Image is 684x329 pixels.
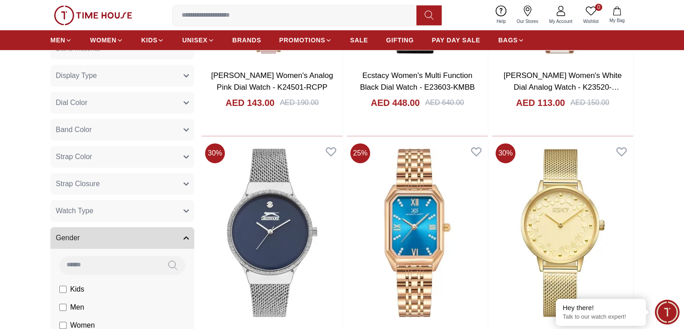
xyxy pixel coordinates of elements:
[386,36,414,45] span: GIFTING
[141,36,157,45] span: KIDS
[56,151,92,162] span: Strap Color
[491,4,511,27] a: Help
[50,200,194,222] button: Watch Type
[350,32,368,48] a: SALE
[578,4,604,27] a: 0Wishlist
[386,32,414,48] a: GIFTING
[360,71,474,91] a: Ecstacy Women's Multi Function Black Dial Watch - E23603-KMBB
[50,36,65,45] span: MEN
[50,173,194,195] button: Strap Closure
[50,119,194,141] button: Band Color
[59,286,67,293] input: Kids
[604,5,630,26] button: My Bag
[56,70,97,81] span: Display Type
[425,97,464,108] div: AED 640.00
[90,36,116,45] span: WOMEN
[56,97,87,108] span: Dial Color
[232,32,261,48] a: BRANDS
[606,17,628,24] span: My Bag
[432,32,480,48] a: PAY DAY SALE
[50,65,194,87] button: Display Type
[70,302,84,313] span: Men
[493,18,510,25] span: Help
[90,32,123,48] a: WOMEN
[492,140,633,326] img: Ecstacy Women's Champagne Pattern Dial Analog Watch - E23502-GMGC
[563,313,639,321] p: Talk to our watch expert!
[50,146,194,168] button: Strap Color
[56,178,100,189] span: Strap Closure
[595,4,602,11] span: 0
[182,36,207,45] span: UNISEX
[50,227,194,249] button: Gender
[570,97,609,108] div: AED 150.00
[496,143,515,163] span: 30 %
[50,92,194,114] button: Dial Color
[54,5,132,25] img: ...
[141,32,164,48] a: KIDS
[513,18,542,25] span: Our Stores
[511,4,544,27] a: Our Stores
[59,322,67,329] input: Women
[56,124,92,135] span: Band Color
[504,71,622,103] a: [PERSON_NAME] Women's White Dial Analog Watch - K23520-RCWW
[50,32,72,48] a: MEN
[280,97,318,108] div: AED 190.00
[225,96,274,109] h4: AED 143.00
[498,32,524,48] a: BAGS
[580,18,602,25] span: Wishlist
[545,18,576,25] span: My Account
[70,284,84,295] span: Kids
[56,206,94,216] span: Watch Type
[350,36,368,45] span: SALE
[56,233,80,243] span: Gender
[563,303,639,312] div: Hey there!
[432,36,480,45] span: PAY DAY SALE
[350,143,370,163] span: 25 %
[516,96,565,109] h4: AED 113.00
[211,71,333,91] a: [PERSON_NAME] Women's Analog Pink Dial Watch - K24501-RCPP
[232,36,261,45] span: BRANDS
[498,36,518,45] span: BAGS
[279,36,326,45] span: PROMOTIONS
[347,140,488,326] img: Kenneth Scott Women's Blue Dial Analog Watch - K23519-RBKL
[371,96,420,109] h4: AED 448.00
[655,300,680,324] div: Chat Widget
[59,304,67,311] input: Men
[279,32,332,48] a: PROMOTIONS
[201,140,343,326] img: Slazenger Women's Blue Dial Analog Watch - SL.9.2015.3.04
[182,32,214,48] a: UNISEX
[205,143,225,163] span: 30 %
